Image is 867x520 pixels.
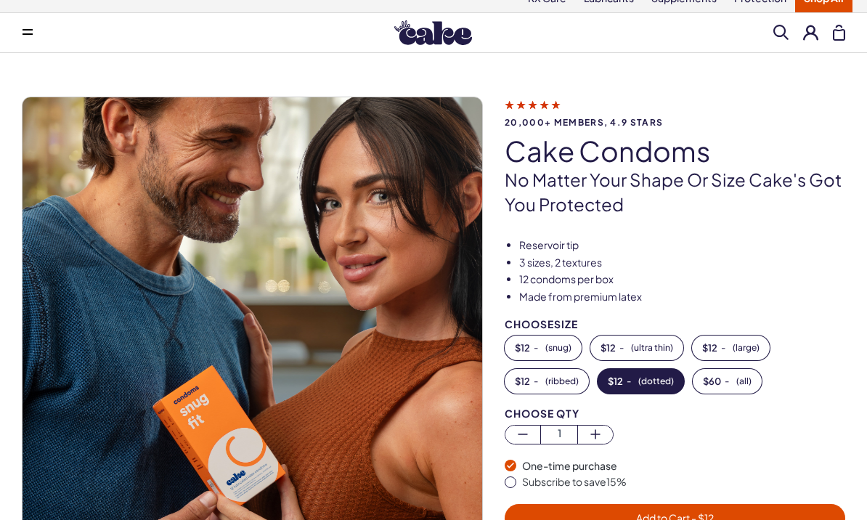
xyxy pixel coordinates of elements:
[693,369,762,394] button: -
[733,343,760,353] span: ( large )
[515,376,530,386] span: $ 12
[519,256,845,270] li: 3 sizes, 2 textures
[505,168,845,216] p: No matter your shape or size Cake's got you protected
[631,343,673,353] span: ( ultra thin )
[545,343,571,353] span: ( snug )
[608,376,623,386] span: $ 12
[522,475,845,489] div: Subscribe to save 15 %
[703,376,721,386] span: $ 60
[519,272,845,287] li: 12 condoms per box
[505,336,582,360] button: -
[519,290,845,304] li: Made from premium latex
[505,118,845,127] span: 20,000+ members, 4.9 stars
[515,343,530,353] span: $ 12
[505,98,845,127] a: 20,000+ members, 4.9 stars
[505,369,589,394] button: -
[522,459,845,474] div: One-time purchase
[394,20,472,45] img: Hello Cake
[505,136,845,166] h1: Cake Condoms
[692,336,770,360] button: -
[638,376,674,386] span: ( dotted )
[736,376,752,386] span: ( all )
[505,319,845,330] div: Choose Size
[590,336,683,360] button: -
[545,376,579,386] span: ( ribbed )
[541,426,577,442] span: 1
[702,343,717,353] span: $ 12
[519,238,845,253] li: Reservoir tip
[598,369,684,394] button: -
[601,343,616,353] span: $ 12
[505,408,845,419] div: Choose Qty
